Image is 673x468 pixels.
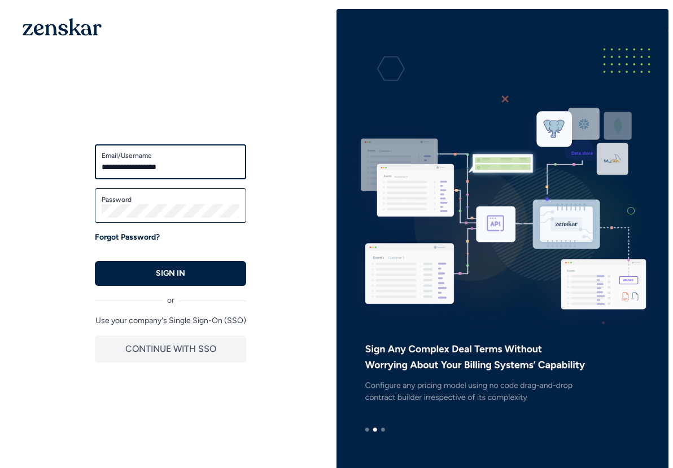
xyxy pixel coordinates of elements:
a: Forgot Password? [95,232,160,243]
label: Password [102,195,239,204]
p: SIGN IN [156,268,185,279]
p: Use your company's Single Sign-On (SSO) [95,315,246,326]
img: e3ZQAAAMhDCM8y96E9JIIDxLgAABAgQIECBAgAABAgQyAoJA5mpDCRAgQIAAAQIECBAgQIAAAQIECBAgQKAsIAiU37edAAECB... [336,30,668,456]
button: SIGN IN [95,261,246,286]
img: 1OGAJ2xQqyY4LXKgY66KYq0eOWRCkrZdAb3gUhuVAqdWPZE9SRJmCz+oDMSn4zDLXe31Ii730ItAGKgCKgCCgCikA4Av8PJUP... [23,18,102,36]
label: Email/Username [102,151,239,160]
div: or [95,286,246,306]
button: CONTINUE WITH SSO [95,335,246,363]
